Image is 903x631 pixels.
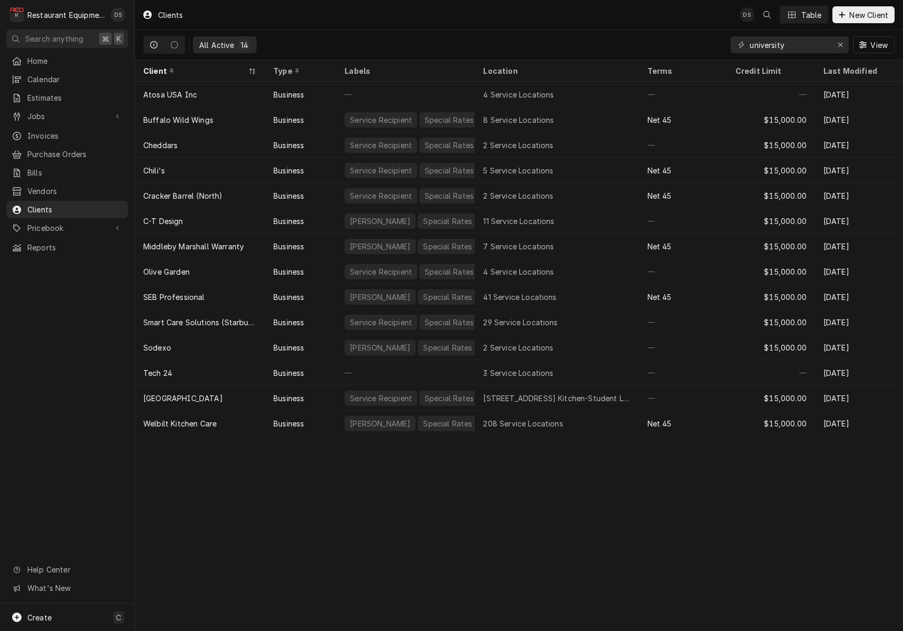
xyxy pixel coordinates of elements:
div: [DATE] [815,385,903,411]
div: Table [801,9,822,21]
div: Tech 24 [143,367,172,378]
div: Sodexo [143,342,171,353]
div: — [639,309,727,335]
span: Search anything [25,33,83,44]
div: Middleby Marshall Warranty [143,241,244,252]
div: — [727,82,815,107]
div: [DATE] [815,158,903,183]
div: Business [273,140,304,151]
div: Chili's [143,165,165,176]
div: [DATE] [815,132,903,158]
div: — [336,360,475,385]
div: Service Recipient [349,140,413,151]
span: View [868,40,890,51]
div: [DATE] [815,234,903,259]
span: Purchase Orders [27,149,123,160]
div: 41 Service Locations [483,292,556,303]
div: Cheddars [143,140,178,151]
div: 11 Service Locations [483,216,554,227]
div: — [639,208,727,234]
div: Net 45 [647,241,672,252]
div: [DATE] [815,360,903,385]
a: Go to Help Center [6,561,128,578]
div: Service Recipient [349,114,413,125]
div: 5 Service Locations [483,165,553,176]
div: Service Recipient [349,393,413,404]
div: Business [273,342,304,353]
div: [GEOGRAPHIC_DATA] [143,393,223,404]
div: [PERSON_NAME] [349,342,411,353]
div: — [639,132,727,158]
div: $15,000.00 [727,132,815,158]
div: 208 Service Locations [483,418,563,429]
div: Special Rates [424,114,475,125]
div: Service Recipient [349,165,413,176]
a: Invoices [6,127,128,144]
div: Service Recipient [349,190,413,201]
span: Estimates [27,92,123,103]
div: C-T Design [143,216,183,227]
a: Estimates [6,89,128,106]
div: [PERSON_NAME] [349,418,411,429]
div: 3 Service Locations [483,367,553,378]
div: Location [483,65,630,76]
div: Terms [647,65,716,76]
div: Atosa USA Inc [143,89,197,100]
div: [DATE] [815,335,903,360]
div: Restaurant Equipment Diagnostics [27,9,105,21]
div: [DATE] [815,107,903,132]
div: Business [273,367,304,378]
div: SEB Professional [143,292,205,303]
a: Go to Pricebook [6,219,128,237]
input: Keyword search [750,36,829,53]
div: DS [111,7,125,22]
div: — [336,82,475,107]
div: Last Modified [823,65,892,76]
div: DS [740,7,754,22]
div: Business [273,393,304,404]
div: Net 45 [647,165,672,176]
span: Calendar [27,74,123,85]
div: Type [273,65,326,76]
div: 4 Service Locations [483,89,554,100]
div: R [9,7,24,22]
div: $15,000.00 [727,208,815,234]
span: Help Center [27,564,122,575]
div: Derek Stewart's Avatar [740,7,754,22]
button: View [853,36,895,53]
span: Create [27,613,52,622]
a: Purchase Orders [6,145,128,163]
div: Business [273,292,304,303]
button: Open search [759,6,776,23]
span: Invoices [27,130,123,141]
a: Clients [6,201,128,218]
div: Business [273,418,304,429]
div: Special Rates [424,140,475,151]
div: Net 45 [647,114,672,125]
div: Special Rates [424,165,475,176]
div: [PERSON_NAME] [349,216,411,227]
div: Service Recipient [349,266,413,277]
div: 29 Service Locations [483,317,557,328]
div: Net 45 [647,418,672,429]
span: Clients [27,204,123,215]
div: Special Rates [424,190,475,201]
div: $15,000.00 [727,183,815,208]
div: — [639,385,727,411]
div: [DATE] [815,208,903,234]
a: Bills [6,164,128,181]
button: Erase input [832,36,849,53]
div: Net 45 [647,190,672,201]
div: — [639,82,727,107]
div: $15,000.00 [727,234,815,259]
div: Net 45 [647,292,672,303]
a: Go to What's New [6,579,128,597]
div: [DATE] [815,309,903,335]
div: Business [273,216,304,227]
span: What's New [27,583,122,594]
span: C [116,612,121,623]
span: Vendors [27,186,123,197]
div: [DATE] [815,411,903,436]
div: 7 Service Locations [483,241,554,252]
div: Olive Garden [143,266,190,277]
